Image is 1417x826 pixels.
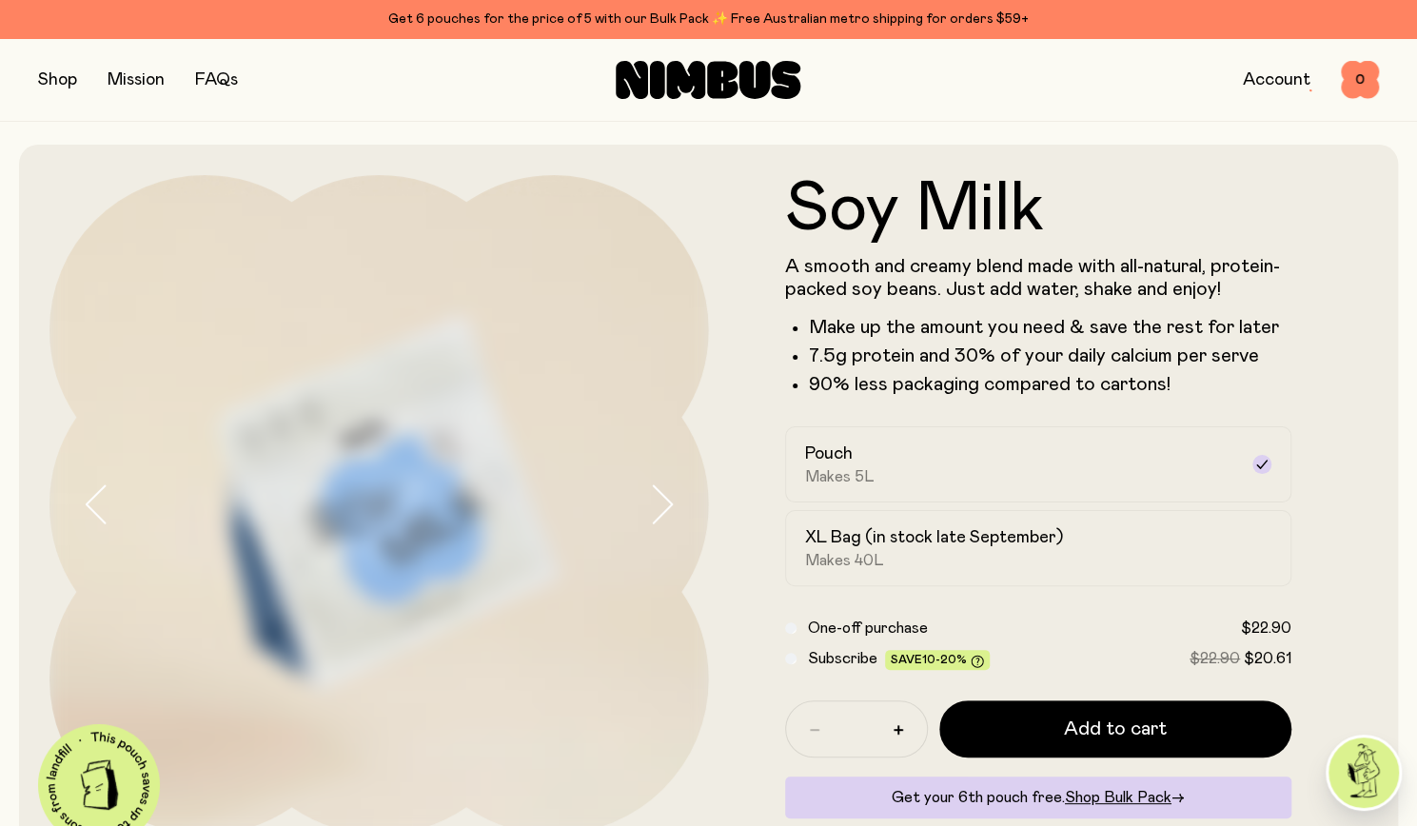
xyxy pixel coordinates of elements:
[808,651,877,666] span: Subscribe
[939,700,1292,757] button: Add to cart
[1241,620,1291,636] span: $22.90
[805,467,875,486] span: Makes 5L
[1065,790,1185,805] a: Shop Bulk Pack→
[809,344,1292,367] li: 7.5g protein and 30% of your daily calcium per serve
[1190,651,1240,666] span: $22.90
[891,654,984,668] span: Save
[805,551,884,570] span: Makes 40L
[1064,716,1167,742] span: Add to cart
[195,71,238,88] a: FAQs
[809,316,1292,339] li: Make up the amount you need & save the rest for later
[785,175,1292,244] h1: Soy Milk
[1244,651,1291,666] span: $20.61
[1065,790,1171,805] span: Shop Bulk Pack
[809,373,1292,396] p: 90% less packaging compared to cartons!
[785,255,1292,301] p: A smooth and creamy blend made with all-natural, protein-packed soy beans. Just add water, shake ...
[1243,71,1310,88] a: Account
[922,654,967,665] span: 10-20%
[805,442,853,465] h2: Pouch
[1328,737,1399,808] img: agent
[1341,61,1379,99] button: 0
[805,526,1063,549] h2: XL Bag (in stock late September)
[785,777,1292,818] div: Get your 6th pouch free.
[38,8,1379,30] div: Get 6 pouches for the price of 5 with our Bulk Pack ✨ Free Australian metro shipping for orders $59+
[108,71,165,88] a: Mission
[808,620,928,636] span: One-off purchase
